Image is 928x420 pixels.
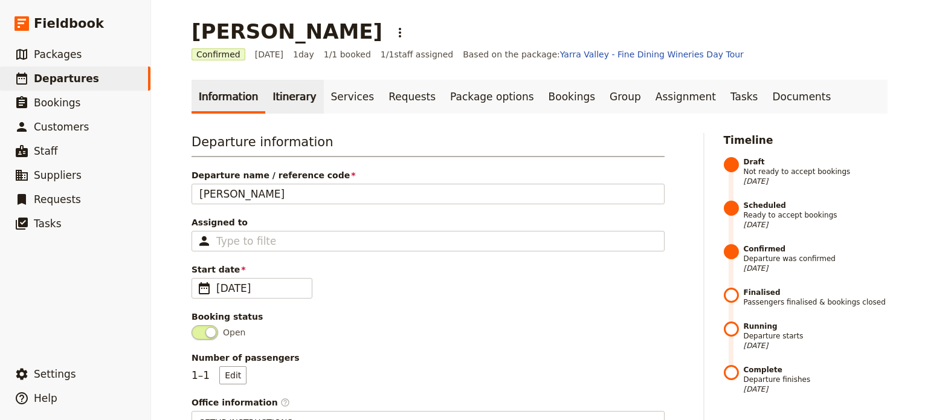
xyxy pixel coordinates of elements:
[744,176,888,186] span: [DATE]
[744,288,888,297] strong: Finalised
[192,19,382,44] h1: [PERSON_NAME]
[192,263,665,276] span: Start date
[744,365,888,394] span: Departure finishes
[560,50,744,59] a: Yarra Valley - Fine Dining Wineries Day Tour
[216,234,275,248] input: Assigned to
[324,80,382,114] a: Services
[192,366,246,384] p: 1 – 1
[324,48,371,60] span: 1/1 booked
[744,220,888,230] span: [DATE]
[34,218,62,230] span: Tasks
[280,398,290,407] span: ​
[723,80,765,114] a: Tasks
[255,48,283,60] span: [DATE]
[34,121,89,133] span: Customers
[765,80,838,114] a: Documents
[463,48,744,60] span: Based on the package:
[602,80,648,114] a: Group
[192,169,665,181] span: Departure name / reference code
[744,365,888,375] strong: Complete
[744,244,888,273] span: Departure was confirmed
[34,193,81,205] span: Requests
[744,384,888,394] span: [DATE]
[219,366,246,384] button: Number of passengers1–1
[197,281,211,296] span: ​
[293,48,314,60] span: 1 day
[34,15,104,33] span: Fieldbook
[265,80,323,114] a: Itinerary
[744,201,888,230] span: Ready to accept bookings
[192,133,665,157] h3: Departure information
[34,169,82,181] span: Suppliers
[192,311,665,323] div: Booking status
[216,281,304,296] span: [DATE]
[744,157,888,167] strong: Draft
[34,145,58,157] span: Staff
[192,352,665,364] span: Number of passengers
[744,201,888,210] strong: Scheduled
[724,133,888,147] h2: Timeline
[744,341,888,351] span: [DATE]
[381,80,443,114] a: Requests
[34,97,80,109] span: Bookings
[744,288,888,307] span: Passengers finalised & bookings closed
[34,392,57,404] span: Help
[744,157,888,186] span: Not ready to accept bookings
[34,48,82,60] span: Packages
[648,80,723,114] a: Assignment
[744,321,888,351] span: Departure starts
[744,244,888,254] strong: Confirmed
[744,263,888,273] span: [DATE]
[390,22,410,43] button: Actions
[34,368,76,380] span: Settings
[192,184,665,204] input: Departure name / reference code
[192,80,265,114] a: Information
[192,216,665,228] span: Assigned to
[443,80,541,114] a: Package options
[381,48,453,60] span: 1 / 1 staff assigned
[744,321,888,331] strong: Running
[192,396,665,409] div: Office information
[34,73,99,85] span: Departures
[223,326,245,338] span: Open
[541,80,602,114] a: Bookings
[192,48,245,60] span: Confirmed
